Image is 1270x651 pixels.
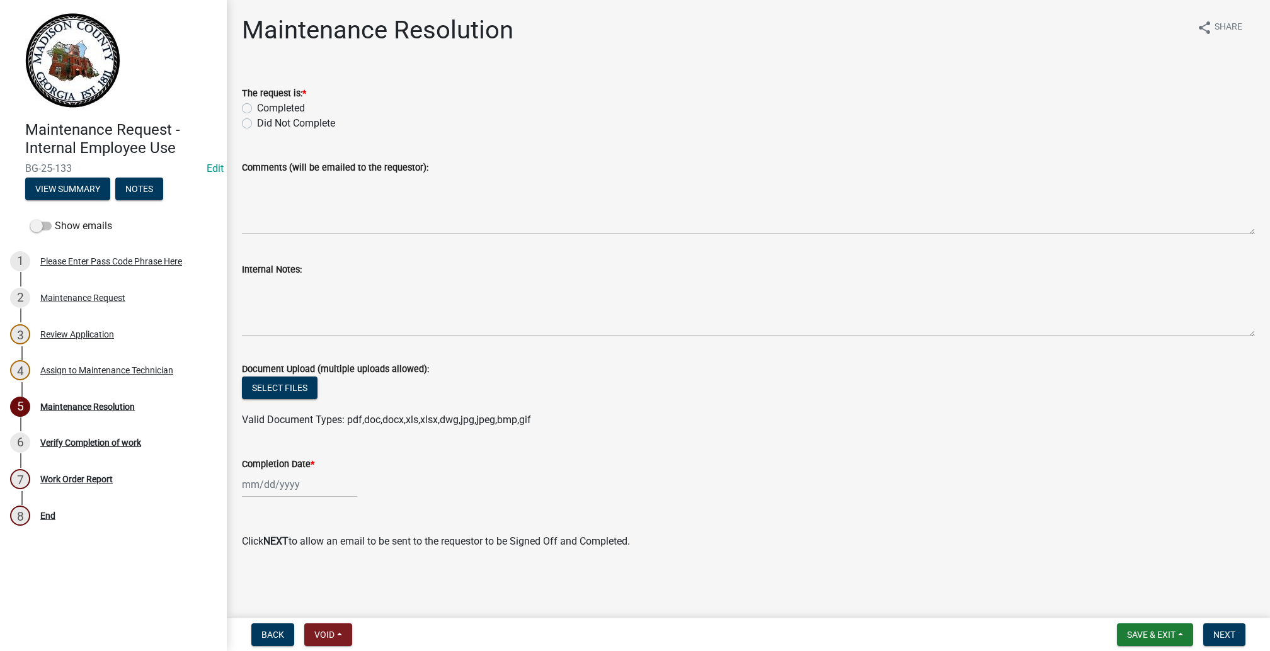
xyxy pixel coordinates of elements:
h4: Maintenance Request - Internal Employee Use [25,121,217,157]
h1: Maintenance Resolution [242,15,513,45]
div: Work Order Report [40,475,113,484]
span: Save & Exit [1127,630,1176,640]
span: Share [1215,20,1242,35]
div: 3 [10,324,30,344]
strong: NEXT [263,535,289,547]
div: Review Application [40,330,114,339]
div: 1 [10,251,30,271]
input: mm/dd/yyyy [242,472,357,497]
button: Next [1203,623,1245,646]
button: Select files [242,376,317,399]
label: The request is: [242,89,306,98]
button: Save & Exit [1117,623,1193,646]
span: Next [1213,630,1235,640]
span: Void [314,630,335,640]
label: Did Not Complete [257,116,335,131]
label: Internal Notes: [242,266,302,275]
button: shareShare [1187,15,1252,40]
div: 6 [10,433,30,453]
p: Click to allow an email to be sent to the requestor to be Signed Off and Completed. [242,534,1255,549]
wm-modal-confirm: Notes [115,184,163,195]
i: share [1197,20,1212,35]
div: Maintenance Resolution [40,402,135,411]
label: Comments (will be emailed to the requestor): [242,164,428,173]
div: Assign to Maintenance Technician [40,366,173,375]
div: End [40,511,55,520]
span: Valid Document Types: pdf,doc,docx,xls,xlsx,dwg,jpg,jpeg,bmp,gif [242,414,531,426]
button: Notes [115,178,163,200]
div: 5 [10,397,30,417]
div: Verify Completion of work [40,438,141,447]
button: Void [304,623,352,646]
a: Edit [207,162,224,174]
wm-modal-confirm: Edit Application Number [207,162,224,174]
wm-modal-confirm: Summary [25,184,110,195]
label: Show emails [30,218,112,234]
div: Maintenance Request [40,293,125,302]
div: Please Enter Pass Code Phrase Here [40,257,182,266]
button: View Summary [25,178,110,200]
div: 8 [10,506,30,526]
img: Madison County, Georgia [25,13,120,108]
div: 7 [10,469,30,489]
div: 4 [10,360,30,380]
span: BG-25-133 [25,162,202,174]
span: Back [261,630,284,640]
label: Completion Date [242,460,314,469]
div: 2 [10,288,30,308]
label: Completed [257,101,305,116]
label: Document Upload (multiple uploads allowed): [242,365,429,374]
button: Back [251,623,294,646]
